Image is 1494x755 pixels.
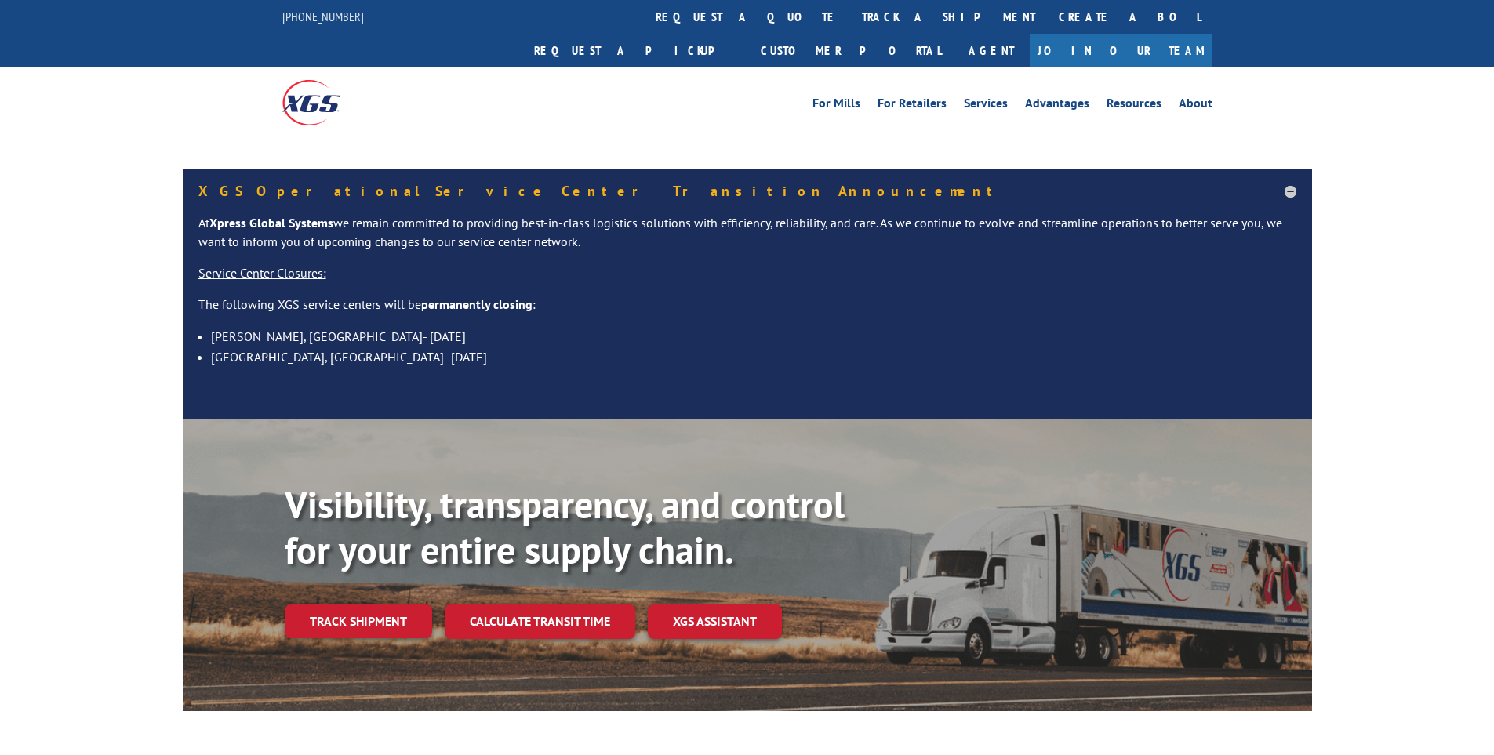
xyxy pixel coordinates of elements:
a: For Mills [812,97,860,114]
a: Services [964,97,1008,114]
p: At we remain committed to providing best-in-class logistics solutions with efficiency, reliabilit... [198,214,1296,264]
a: [PHONE_NUMBER] [282,9,364,24]
b: Visibility, transparency, and control for your entire supply chain. [285,480,845,574]
a: About [1179,97,1212,114]
a: Advantages [1025,97,1089,114]
a: Customer Portal [749,34,953,67]
a: XGS ASSISTANT [648,604,782,638]
strong: Xpress Global Systems [209,215,333,230]
li: [PERSON_NAME], [GEOGRAPHIC_DATA]- [DATE] [211,326,1296,347]
a: Track shipment [285,604,432,637]
a: Agent [953,34,1030,67]
a: Join Our Team [1030,34,1212,67]
li: [GEOGRAPHIC_DATA], [GEOGRAPHIC_DATA]- [DATE] [211,347,1296,367]
u: Service Center Closures: [198,265,326,281]
a: Resources [1107,97,1161,114]
strong: permanently closing [421,296,533,312]
p: The following XGS service centers will be : [198,296,1296,327]
h5: XGS Operational Service Center Transition Announcement [198,184,1296,198]
a: Calculate transit time [445,604,635,638]
a: For Retailers [878,97,947,114]
a: Request a pickup [522,34,749,67]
